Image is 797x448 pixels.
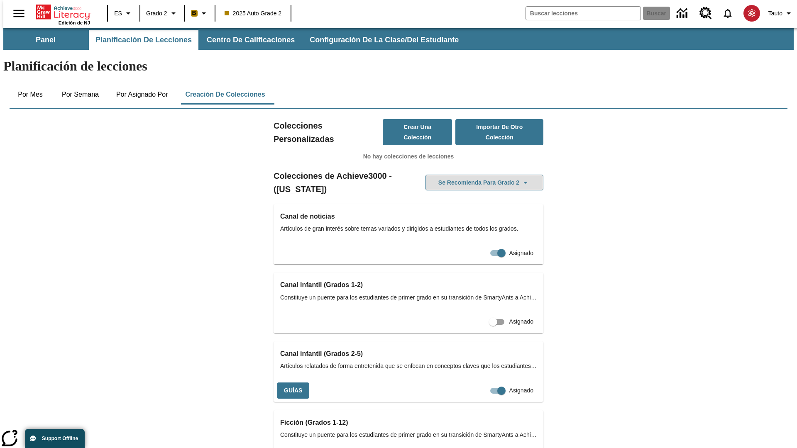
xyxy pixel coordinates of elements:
[672,2,694,25] a: Centro de información
[225,9,282,18] span: 2025 Auto Grade 2
[280,279,537,291] h3: Canal infantil (Grados 1-2)
[95,35,192,45] span: Planificación de lecciones
[383,119,452,145] button: Crear una colección
[274,169,408,196] h2: Colecciones de Achieve3000 - ([US_STATE])
[178,85,271,105] button: Creación de colecciones
[280,431,537,439] span: Constituye un puente para los estudiantes de primer grado en su transición de SmartyAnts a Achiev...
[192,8,196,18] span: B
[768,9,782,18] span: Tauto
[717,2,738,24] a: Notificaciones
[509,249,533,258] span: Asignado
[10,85,51,105] button: Por mes
[274,119,383,146] h2: Colecciones Personalizadas
[114,9,122,18] span: ES
[738,2,765,24] button: Escoja un nuevo avatar
[188,6,212,21] button: Boost El color de la clase es anaranjado claro. Cambiar el color de la clase.
[280,293,537,302] span: Constituye un puente para los estudiantes de primer grado en su transición de SmartyAnts a Achiev...
[55,85,105,105] button: Por semana
[143,6,182,21] button: Grado: Grado 2, Elige un grado
[277,382,309,399] button: Guías
[280,362,537,370] span: Artículos relatados de forma entretenida que se enfocan en conceptos claves que los estudiantes a...
[3,58,794,74] h1: Planificación de lecciones
[280,211,537,222] h3: Canal de noticias
[455,119,543,145] button: Importar de otro Colección
[765,6,797,21] button: Perfil/Configuración
[89,30,198,50] button: Planificación de lecciones
[36,3,90,25] div: Portada
[110,6,137,21] button: Lenguaje: ES, Selecciona un idioma
[110,85,175,105] button: Por asignado por
[7,1,31,26] button: Abrir el menú lateral
[509,317,533,326] span: Asignado
[59,20,90,25] span: Edición de NJ
[425,175,543,191] button: Se recomienda para Grado 2
[274,152,543,161] p: No hay colecciones de lecciones
[280,348,537,360] h3: Canal infantil (Grados 2-5)
[280,224,537,233] span: Artículos de gran interés sobre temas variados y dirigidos a estudiantes de todos los grados.
[4,30,87,50] button: Panel
[526,7,641,20] input: Buscar campo
[310,35,459,45] span: Configuración de la clase/del estudiante
[694,2,717,24] a: Centro de recursos, Se abrirá en una pestaña nueva.
[3,30,466,50] div: Subbarra de navegación
[36,4,90,20] a: Portada
[200,30,301,50] button: Centro de calificaciones
[25,429,85,448] button: Support Offline
[3,28,794,50] div: Subbarra de navegación
[36,35,56,45] span: Panel
[280,417,537,429] h3: Ficción (Grados 1-12)
[743,5,760,22] img: avatar image
[42,436,78,441] span: Support Offline
[509,386,533,395] span: Asignado
[303,30,465,50] button: Configuración de la clase/del estudiante
[207,35,295,45] span: Centro de calificaciones
[146,9,167,18] span: Grado 2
